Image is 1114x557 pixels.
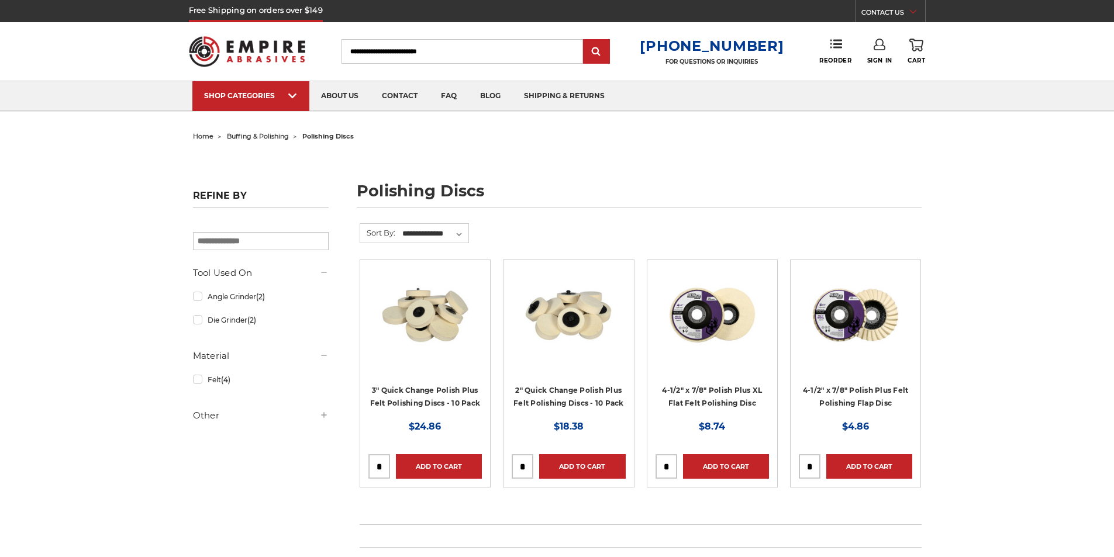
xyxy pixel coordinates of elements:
[665,268,759,362] img: 4.5 inch extra thick felt disc
[683,454,769,479] a: Add to Cart
[247,316,256,324] span: (2)
[370,386,481,408] a: 3" Quick Change Polish Plus Felt Polishing Discs - 10 Pack
[302,132,354,140] span: polishing discs
[842,421,869,432] span: $4.86
[193,349,329,363] h5: Material
[401,225,468,243] select: Sort By:
[867,57,892,64] span: Sign In
[656,268,769,382] a: 4.5 inch extra thick felt disc
[193,369,329,390] a: Felt(4)
[640,37,784,54] a: [PHONE_NUMBER]
[699,421,725,432] span: $8.74
[193,310,329,330] a: Die Grinder(2)
[554,421,584,432] span: $18.38
[227,132,289,140] a: buffing & polishing
[799,268,912,382] a: buffing and polishing felt flap disc
[429,81,468,111] a: faq
[193,286,329,307] a: Angle Grinder(2)
[193,190,329,208] h5: Refine by
[360,224,395,241] label: Sort By:
[193,132,213,140] a: home
[378,268,472,362] img: 3 inch polishing felt roloc discs
[819,57,851,64] span: Reorder
[522,268,615,362] img: 2" Roloc Polishing Felt Discs
[513,386,624,408] a: 2" Quick Change Polish Plus Felt Polishing Discs - 10 Pack
[204,91,298,100] div: SHOP CATEGORIES
[585,40,608,64] input: Submit
[539,454,625,479] a: Add to Cart
[357,183,922,208] h1: polishing discs
[861,6,925,22] a: CONTACT US
[908,57,925,64] span: Cart
[809,268,902,362] img: buffing and polishing felt flap disc
[368,268,482,382] a: 3 inch polishing felt roloc discs
[640,58,784,65] p: FOR QUESTIONS OR INQUIRIES
[468,81,512,111] a: blog
[512,268,625,382] a: 2" Roloc Polishing Felt Discs
[193,409,329,423] h5: Other
[193,266,329,280] h5: Tool Used On
[256,292,265,301] span: (2)
[221,375,230,384] span: (4)
[189,29,306,74] img: Empire Abrasives
[662,386,762,408] a: 4-1/2" x 7/8" Polish Plus XL Flat Felt Polishing Disc
[396,454,482,479] a: Add to Cart
[370,81,429,111] a: contact
[409,421,441,432] span: $24.86
[908,39,925,64] a: Cart
[512,81,616,111] a: shipping & returns
[819,39,851,64] a: Reorder
[309,81,370,111] a: about us
[803,386,909,408] a: 4-1/2" x 7/8" Polish Plus Felt Polishing Flap Disc
[826,454,912,479] a: Add to Cart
